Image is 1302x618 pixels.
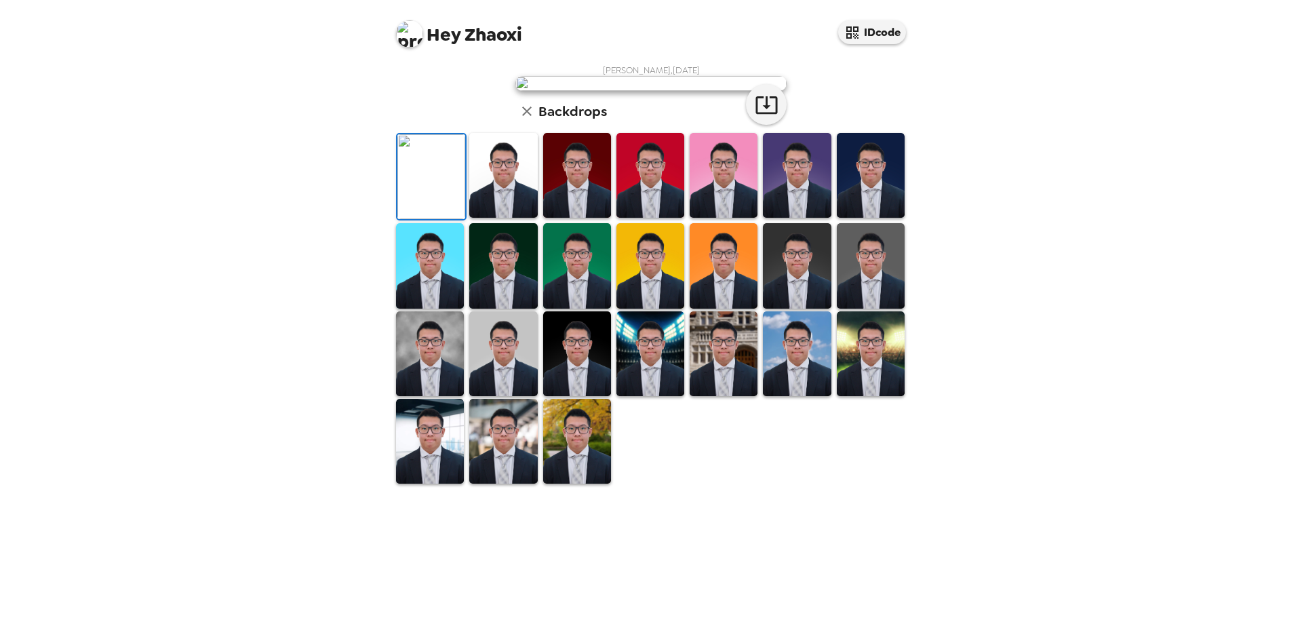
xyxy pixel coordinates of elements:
span: Zhaoxi [396,14,522,44]
button: IDcode [838,20,906,44]
span: Hey [427,22,460,47]
img: Original [397,134,465,219]
span: [PERSON_NAME] , [DATE] [603,64,700,76]
img: user [515,76,787,91]
img: profile pic [396,20,423,47]
h6: Backdrops [538,100,607,122]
